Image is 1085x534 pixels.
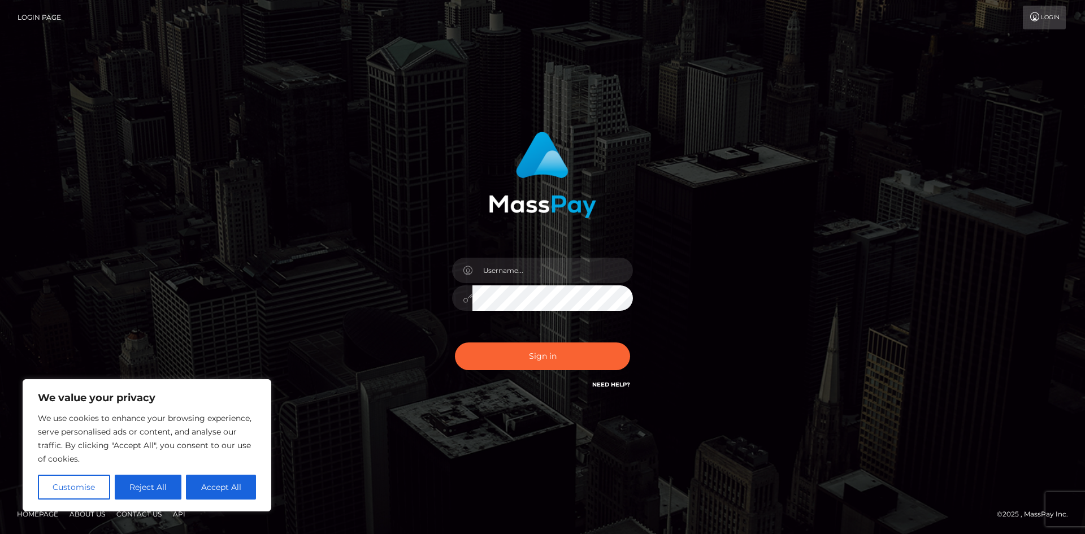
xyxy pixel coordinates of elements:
[12,505,63,523] a: Homepage
[65,505,110,523] a: About Us
[168,505,190,523] a: API
[997,508,1077,520] div: © 2025 , MassPay Inc.
[115,475,182,500] button: Reject All
[1023,6,1066,29] a: Login
[23,379,271,511] div: We value your privacy
[18,6,61,29] a: Login Page
[38,411,256,466] p: We use cookies to enhance your browsing experience, serve personalised ads or content, and analys...
[472,258,633,283] input: Username...
[489,132,596,218] img: MassPay Login
[455,342,630,370] button: Sign in
[186,475,256,500] button: Accept All
[112,505,166,523] a: Contact Us
[592,381,630,388] a: Need Help?
[38,475,110,500] button: Customise
[38,391,256,405] p: We value your privacy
